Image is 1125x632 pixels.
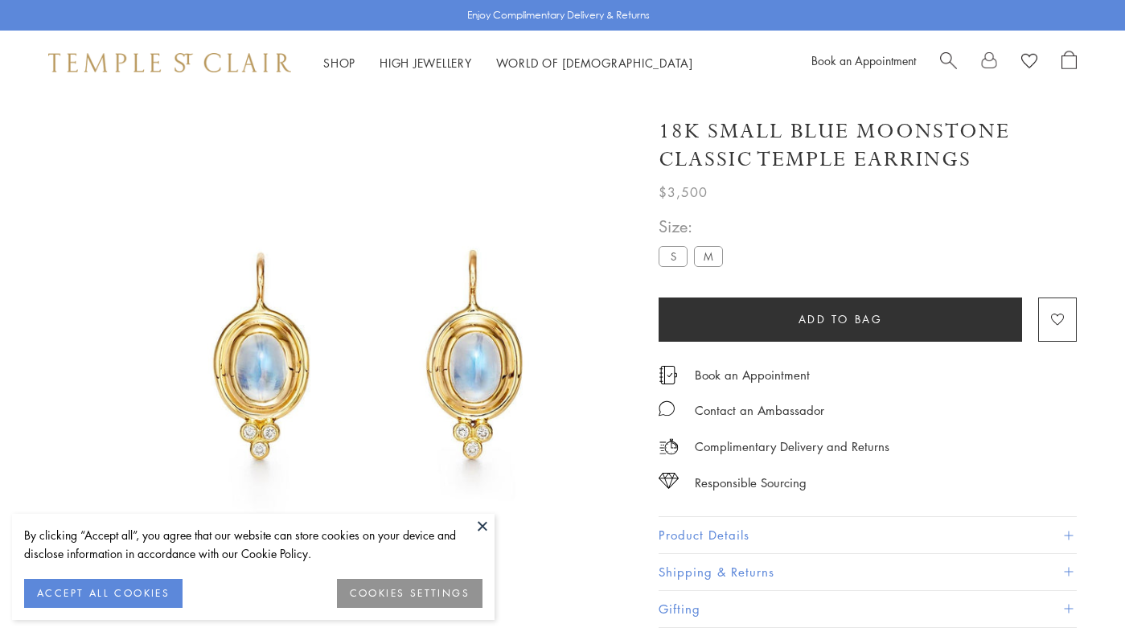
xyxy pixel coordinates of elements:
img: MessageIcon-01_2.svg [659,400,675,417]
img: icon_delivery.svg [659,437,679,457]
a: Book an Appointment [695,366,810,384]
div: Responsible Sourcing [695,473,807,493]
label: S [659,246,688,266]
button: Product Details [659,517,1077,553]
span: $3,500 [659,182,708,203]
div: Contact an Ambassador [695,400,824,421]
h1: 18K Small Blue Moonstone Classic Temple Earrings [659,117,1077,174]
img: icon_appointment.svg [659,366,678,384]
img: E14106-BM6VBY [105,95,634,625]
button: Add to bag [659,298,1022,342]
img: Temple St. Clair [48,53,291,72]
label: M [694,246,723,266]
span: Add to bag [799,310,883,328]
a: ShopShop [323,55,355,71]
button: Gifting [659,591,1077,627]
button: COOKIES SETTINGS [337,579,482,608]
div: By clicking “Accept all”, you agree that our website can store cookies on your device and disclos... [24,526,482,563]
button: ACCEPT ALL COOKIES [24,579,183,608]
a: Search [940,51,957,75]
a: High JewelleryHigh Jewellery [380,55,472,71]
a: Book an Appointment [811,52,916,68]
a: View Wishlist [1021,51,1037,75]
p: Complimentary Delivery and Returns [695,437,889,457]
a: World of [DEMOGRAPHIC_DATA]World of [DEMOGRAPHIC_DATA] [496,55,693,71]
img: icon_sourcing.svg [659,473,679,489]
p: Enjoy Complimentary Delivery & Returns [467,7,650,23]
nav: Main navigation [323,53,693,73]
span: Size: [659,213,729,240]
button: Shipping & Returns [659,554,1077,590]
a: Open Shopping Bag [1061,51,1077,75]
